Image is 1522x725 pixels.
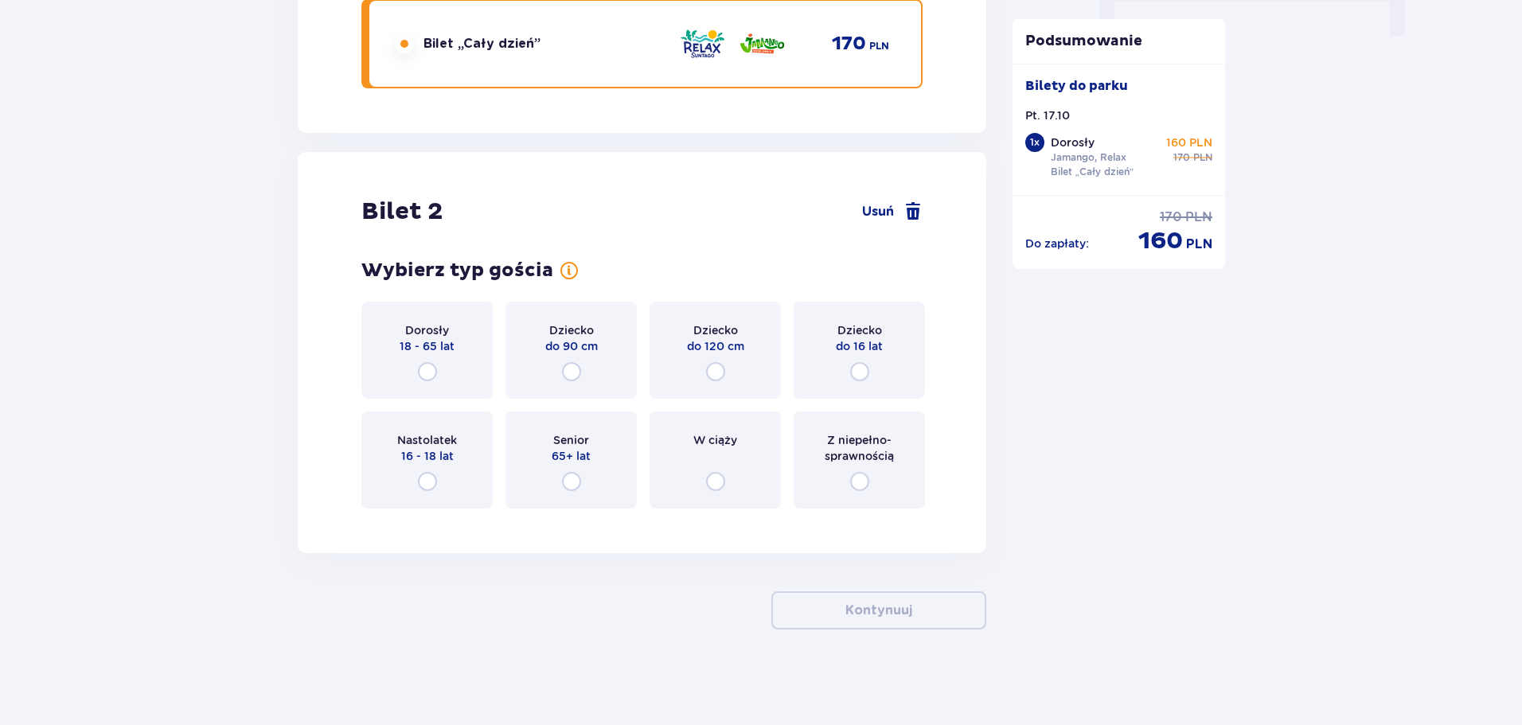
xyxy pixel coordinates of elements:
span: do 90 cm [545,338,598,354]
span: 170 [1160,209,1182,226]
span: 160 [1138,226,1183,256]
span: Senior [553,432,589,448]
span: do 120 cm [687,338,744,354]
span: Usuń [862,203,894,220]
span: do 16 lat [836,338,883,354]
h3: Wybierz typ gościa [361,259,553,283]
span: PLN [1193,150,1212,165]
p: Bilet „Cały dzień” [1051,165,1134,179]
span: PLN [869,39,889,53]
p: Pt. 17.10 [1025,107,1070,123]
span: PLN [1186,236,1212,253]
p: Podsumowanie [1013,32,1226,51]
img: Jamango [739,27,786,60]
h2: Bilet 2 [361,197,443,227]
span: 170 [832,32,866,56]
p: Kontynuuj [845,602,912,619]
span: Z niepełno­sprawnością [808,432,911,464]
span: 65+ lat [552,448,591,464]
span: PLN [1185,209,1212,226]
img: Relax [679,27,726,60]
span: Dziecko [549,322,594,338]
span: 16 - 18 lat [401,448,454,464]
span: 170 [1173,150,1190,165]
span: Dziecko [837,322,882,338]
span: Nastolatek [397,432,457,448]
button: Kontynuuj [771,591,986,630]
span: W ciąży [693,432,737,448]
p: Bilety do parku [1025,77,1128,95]
p: Dorosły [1051,134,1095,150]
span: Bilet „Cały dzień” [423,35,541,53]
p: Jamango, Relax [1051,150,1126,165]
span: 18 - 65 lat [400,338,455,354]
span: Dorosły [405,322,449,338]
div: 1 x [1025,133,1044,152]
a: Usuń [862,202,923,221]
p: 160 PLN [1166,134,1212,150]
p: Do zapłaty : [1025,236,1089,251]
span: Dziecko [693,322,738,338]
